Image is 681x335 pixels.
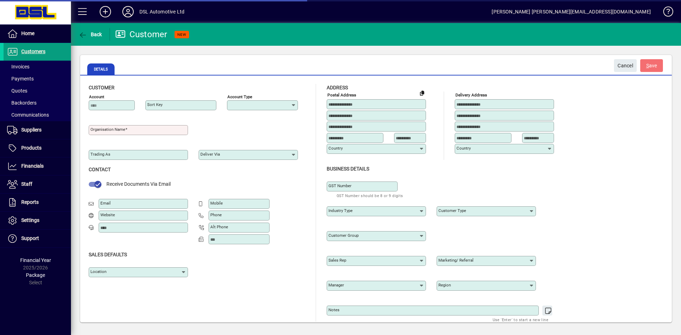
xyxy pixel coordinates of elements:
[4,109,71,121] a: Communications
[438,208,466,213] mat-label: Customer type
[618,60,633,72] span: Cancel
[117,5,139,18] button: Profile
[4,157,71,175] a: Financials
[21,199,39,205] span: Reports
[493,316,548,324] mat-hint: Use 'Enter' to start a new line
[328,283,344,287] mat-label: Manager
[4,230,71,247] a: Support
[7,100,37,106] span: Backorders
[21,217,39,223] span: Settings
[20,257,51,263] span: Financial Year
[640,59,663,72] button: Save
[328,258,346,263] mat-label: Sales rep
[327,166,369,172] span: Business details
[438,258,474,263] mat-label: Marketing/ Referral
[337,191,403,200] mat-hint: GST Number should be 8 or 9 digits
[7,64,29,69] span: Invoices
[4,73,71,85] a: Payments
[100,201,111,206] mat-label: Email
[21,49,45,54] span: Customers
[328,233,359,238] mat-label: Customer group
[71,28,110,41] app-page-header-button: Back
[200,152,220,157] mat-label: Deliver via
[658,1,672,24] a: Knowledge Base
[4,25,71,43] a: Home
[7,88,27,94] span: Quotes
[106,181,171,187] span: Receive Documents Via Email
[94,5,117,18] button: Add
[416,87,428,99] button: Copy to Delivery address
[492,6,651,17] div: [PERSON_NAME] [PERSON_NAME][EMAIL_ADDRESS][DOMAIN_NAME]
[90,152,110,157] mat-label: Trading as
[4,194,71,211] a: Reports
[646,60,657,72] span: ave
[21,163,44,169] span: Financials
[89,85,115,90] span: Customer
[210,224,228,229] mat-label: Alt Phone
[327,85,348,90] span: Address
[21,145,41,151] span: Products
[4,85,71,97] a: Quotes
[4,121,71,139] a: Suppliers
[328,307,339,312] mat-label: Notes
[328,208,353,213] mat-label: Industry type
[4,139,71,157] a: Products
[77,28,104,41] button: Back
[177,32,186,37] span: NEW
[210,212,222,217] mat-label: Phone
[21,127,41,133] span: Suppliers
[89,252,127,257] span: Sales defaults
[4,61,71,73] a: Invoices
[21,181,32,187] span: Staff
[90,127,125,132] mat-label: Organisation name
[4,97,71,109] a: Backorders
[7,76,34,82] span: Payments
[90,269,106,274] mat-label: Location
[100,212,115,217] mat-label: Website
[115,29,167,40] div: Customer
[89,94,104,99] mat-label: Account
[4,175,71,193] a: Staff
[227,94,252,99] mat-label: Account Type
[438,283,451,287] mat-label: Region
[646,63,649,68] span: S
[21,30,34,36] span: Home
[210,201,223,206] mat-label: Mobile
[87,63,115,75] span: Details
[139,6,184,17] div: DSL Automotive Ltd
[78,32,102,37] span: Back
[147,102,162,107] mat-label: Sort key
[4,212,71,229] a: Settings
[328,146,343,151] mat-label: Country
[89,167,111,172] span: Contact
[26,272,45,278] span: Package
[614,59,637,72] button: Cancel
[328,183,351,188] mat-label: GST Number
[7,112,49,118] span: Communications
[21,235,39,241] span: Support
[456,146,471,151] mat-label: Country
